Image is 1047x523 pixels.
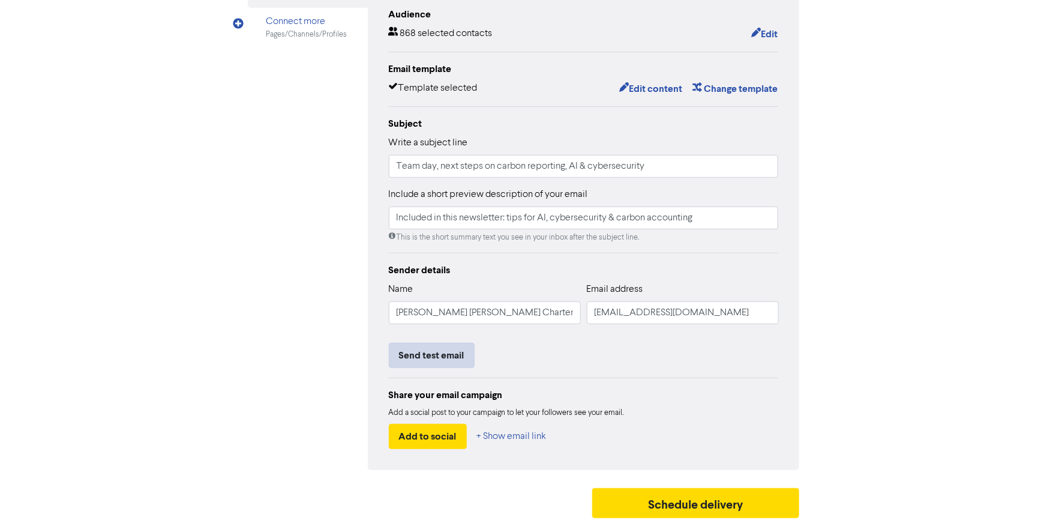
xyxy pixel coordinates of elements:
[389,187,588,202] label: Include a short preview description of your email
[389,81,478,97] div: Template selected
[266,14,347,29] div: Connect more
[751,26,778,42] button: Edit
[389,388,779,402] div: Share your email campaign
[389,116,779,131] div: Subject
[592,488,800,518] button: Schedule delivery
[619,81,683,97] button: Edit content
[389,232,779,243] div: This is the short summary text you see in your inbox after the subject line.
[389,136,468,150] label: Write a subject line
[266,29,347,40] div: Pages/Channels/Profiles
[692,81,778,97] button: Change template
[587,282,643,297] label: Email address
[389,26,493,42] div: 868 selected contacts
[389,424,467,449] button: Add to social
[389,7,779,22] div: Audience
[389,407,779,419] div: Add a social post to your campaign to let your followers see your email.
[389,263,779,277] div: Sender details
[389,282,413,297] label: Name
[248,8,368,47] div: Connect morePages/Channels/Profiles
[476,424,547,449] button: + Show email link
[389,62,779,76] div: Email template
[389,343,475,368] button: Send test email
